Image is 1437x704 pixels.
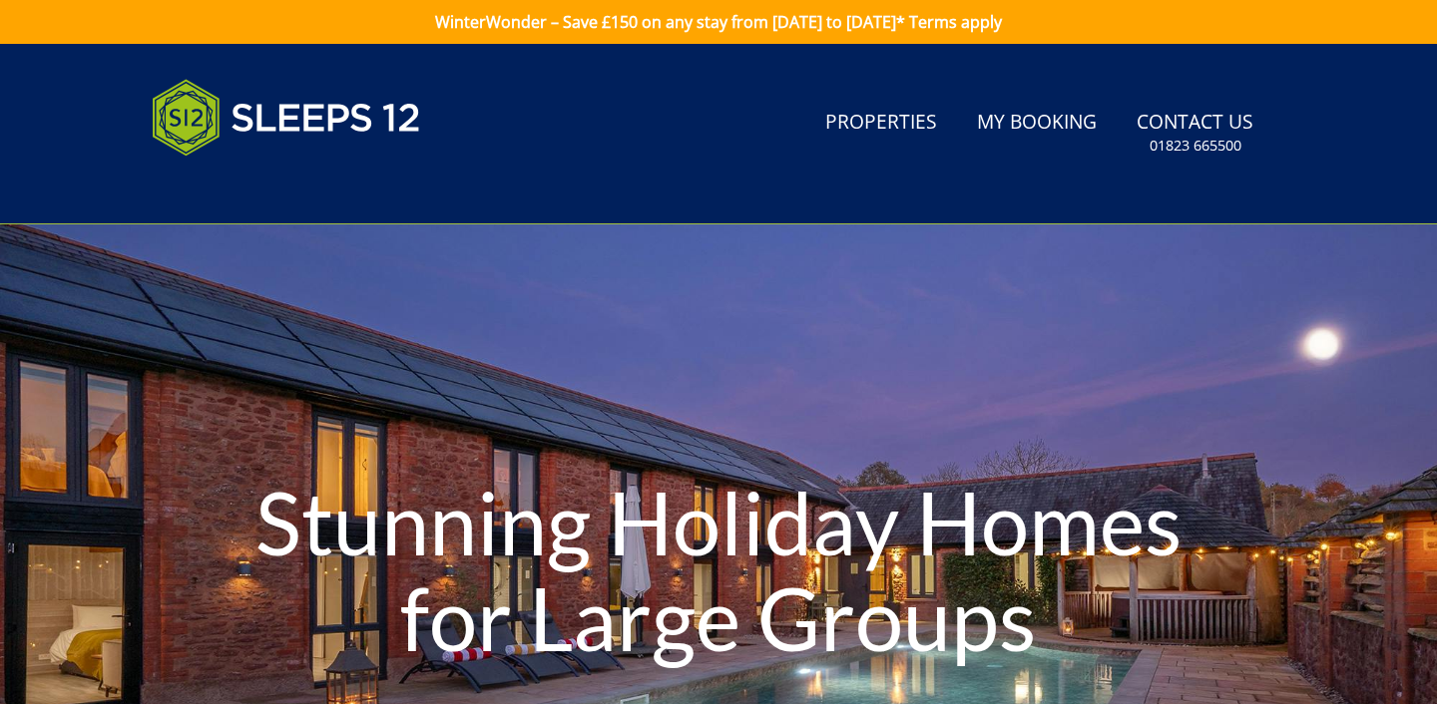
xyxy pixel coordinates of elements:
[969,101,1105,146] a: My Booking
[142,179,351,196] iframe: Customer reviews powered by Trustpilot
[817,101,945,146] a: Properties
[152,68,421,168] img: Sleeps 12
[1129,101,1261,166] a: Contact Us01823 665500
[1150,136,1241,156] small: 01823 665500
[216,435,1221,704] h1: Stunning Holiday Homes for Large Groups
